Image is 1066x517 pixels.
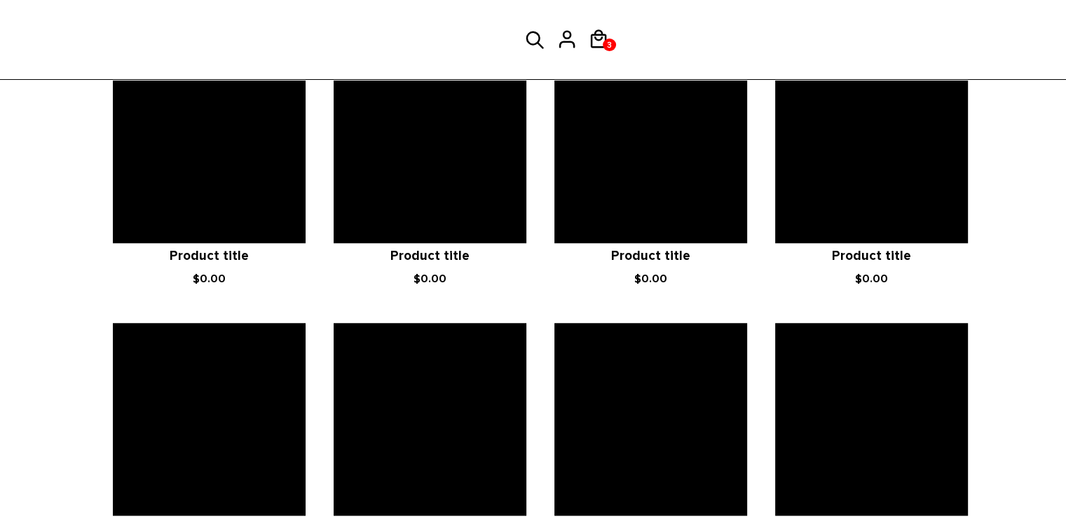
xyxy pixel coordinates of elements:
[554,248,747,265] h2: Product title
[634,272,667,286] span: $0.00
[603,39,616,51] a: 3
[414,272,446,286] span: $0.00
[855,272,888,286] span: $0.00
[775,248,968,265] h2: Product title
[334,248,526,265] h2: Product title
[193,272,226,286] span: $0.00
[113,248,306,265] h2: Product title
[603,36,616,54] span: 3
